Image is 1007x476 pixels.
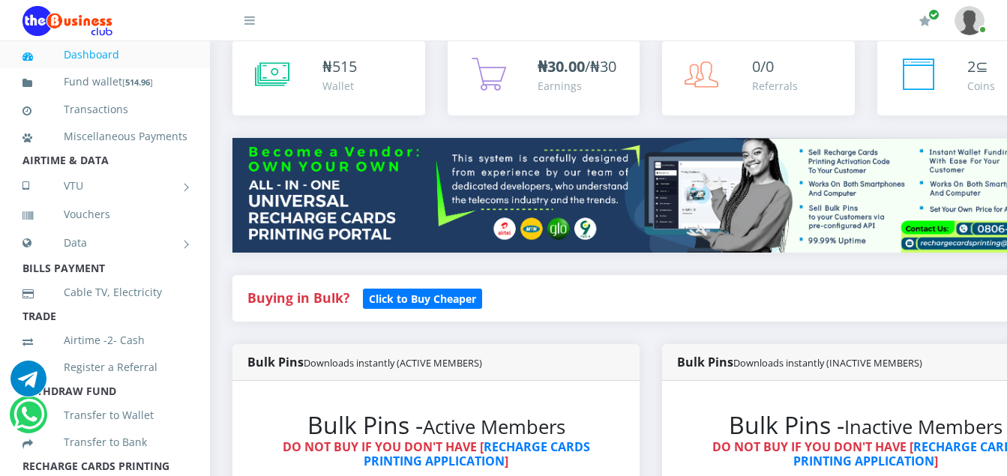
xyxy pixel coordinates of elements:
div: Referrals [752,78,798,94]
strong: DO NOT BUY IF YOU DON'T HAVE [ ] [283,439,590,469]
span: 2 [967,56,976,76]
span: /₦30 [538,56,616,76]
b: 514.96 [125,76,150,88]
i: Renew/Upgrade Subscription [919,15,931,27]
b: Click to Buy Cheaper [369,292,476,306]
div: Coins [967,78,995,94]
strong: Buying in Bulk? [247,289,349,307]
a: Miscellaneous Payments [22,119,187,154]
a: RECHARGE CARDS PRINTING APPLICATION [364,439,590,469]
div: ⊆ [967,55,995,78]
a: Chat for support [10,372,46,397]
div: ₦ [322,55,357,78]
span: 0/0 [752,56,774,76]
a: 0/0 Referrals [662,40,855,115]
div: Earnings [538,78,616,94]
div: Wallet [322,78,357,94]
span: Renew/Upgrade Subscription [928,9,940,20]
strong: Bulk Pins [677,354,922,370]
a: Register a Referral [22,350,187,385]
span: 515 [332,56,357,76]
img: User [955,6,985,35]
a: Fund wallet[514.96] [22,64,187,100]
small: Active Members [423,414,565,440]
small: Downloads instantly (INACTIVE MEMBERS) [733,356,922,370]
small: Downloads instantly (ACTIVE MEMBERS) [304,356,482,370]
small: Inactive Members [844,414,1003,440]
strong: Bulk Pins [247,354,482,370]
a: Dashboard [22,37,187,72]
a: Transactions [22,92,187,127]
small: [ ] [122,76,153,88]
a: Vouchers [22,197,187,232]
a: VTU [22,167,187,205]
h2: Bulk Pins - [262,411,610,439]
a: ₦515 Wallet [232,40,425,115]
a: Data [22,224,187,262]
img: Logo [22,6,112,36]
a: Airtime -2- Cash [22,323,187,358]
a: Chat for support [13,408,44,433]
a: Cable TV, Electricity [22,275,187,310]
b: ₦30.00 [538,56,585,76]
a: Click to Buy Cheaper [363,289,482,307]
a: Transfer to Wallet [22,398,187,433]
a: ₦30.00/₦30 Earnings [448,40,640,115]
a: Transfer to Bank [22,425,187,460]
